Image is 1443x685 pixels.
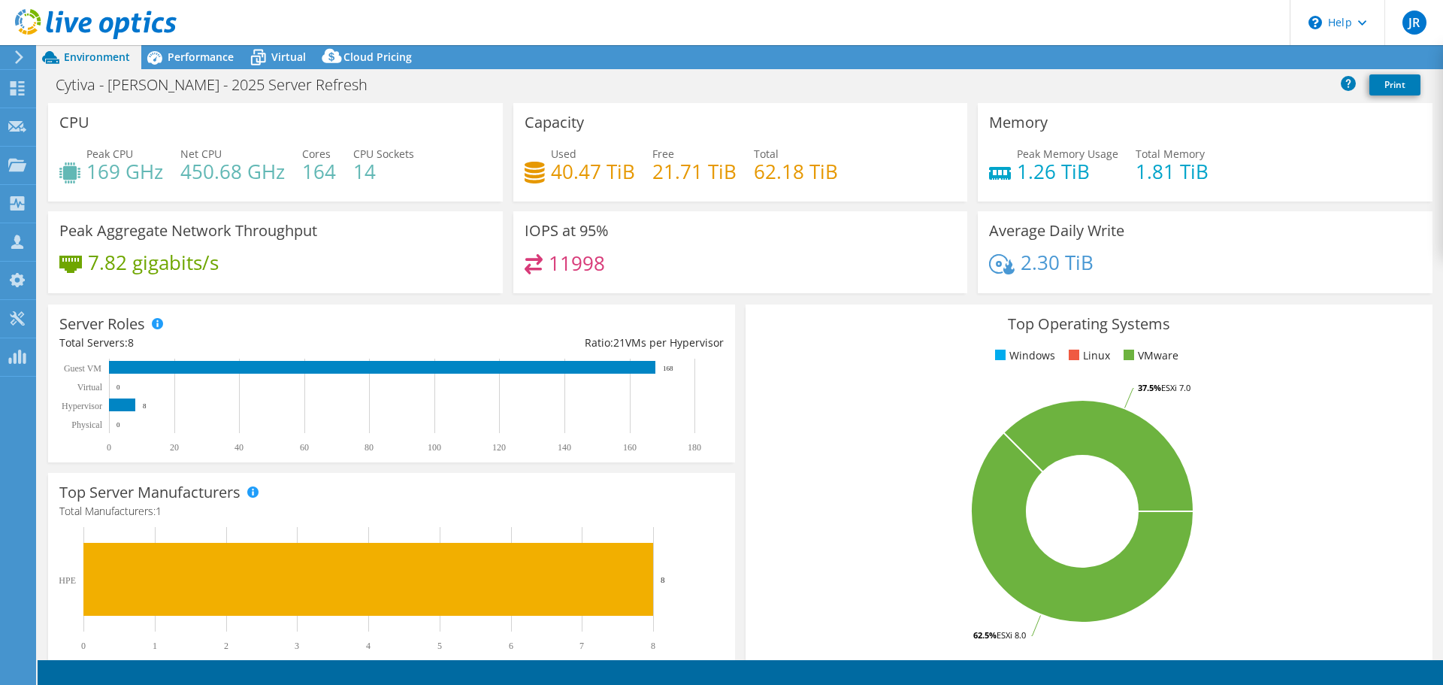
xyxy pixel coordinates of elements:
[59,335,392,351] div: Total Servers:
[1065,347,1110,364] li: Linux
[143,402,147,410] text: 8
[651,641,655,651] text: 8
[302,147,331,161] span: Cores
[623,442,637,453] text: 160
[170,442,179,453] text: 20
[688,442,701,453] text: 180
[64,50,130,64] span: Environment
[1308,16,1322,29] svg: \n
[128,335,134,350] span: 8
[973,629,997,641] tspan: 62.5%
[754,147,779,161] span: Total
[59,223,317,239] h3: Peak Aggregate Network Throughput
[71,420,102,430] text: Physical
[49,77,391,93] h1: Cytiva - [PERSON_NAME] - 2025 Server Refresh
[549,255,605,271] h4: 11998
[1136,147,1205,161] span: Total Memory
[81,641,86,651] text: 0
[116,421,120,429] text: 0
[59,484,240,501] h3: Top Server Manufacturers
[59,575,76,586] text: HPE
[224,641,228,651] text: 2
[551,147,576,161] span: Used
[180,147,222,161] span: Net CPU
[295,641,299,651] text: 3
[579,641,584,651] text: 7
[754,163,838,180] h4: 62.18 TiB
[116,383,120,391] text: 0
[525,114,584,131] h3: Capacity
[551,163,635,180] h4: 40.47 TiB
[353,147,414,161] span: CPU Sockets
[62,401,102,411] text: Hypervisor
[86,147,133,161] span: Peak CPU
[1017,147,1118,161] span: Peak Memory Usage
[180,163,285,180] h4: 450.68 GHz
[271,50,306,64] span: Virtual
[492,442,506,453] text: 120
[366,641,371,651] text: 4
[652,163,737,180] h4: 21.71 TiB
[997,629,1026,641] tspan: ESXi 8.0
[661,575,665,584] text: 8
[59,503,724,520] h4: Total Manufacturers:
[1402,11,1426,35] span: JR
[234,442,244,453] text: 40
[613,335,625,350] span: 21
[437,641,442,651] text: 5
[156,504,162,518] span: 1
[525,223,609,239] h3: IOPS at 95%
[86,163,163,180] h4: 169 GHz
[343,50,412,64] span: Cloud Pricing
[1138,382,1161,393] tspan: 37.5%
[300,442,309,453] text: 60
[1017,163,1118,180] h4: 1.26 TiB
[989,223,1124,239] h3: Average Daily Write
[652,147,674,161] span: Free
[989,114,1048,131] h3: Memory
[1136,163,1209,180] h4: 1.81 TiB
[1369,74,1420,95] a: Print
[1120,347,1178,364] li: VMware
[1021,254,1094,271] h4: 2.30 TiB
[302,163,336,180] h4: 164
[168,50,234,64] span: Performance
[365,442,374,453] text: 80
[392,335,724,351] div: Ratio: VMs per Hypervisor
[1161,382,1190,393] tspan: ESXi 7.0
[59,114,89,131] h3: CPU
[107,442,111,453] text: 0
[59,316,145,332] h3: Server Roles
[353,163,414,180] h4: 14
[153,641,157,651] text: 1
[509,641,513,651] text: 6
[88,254,219,271] h4: 7.82 gigabits/s
[428,442,441,453] text: 100
[757,316,1421,332] h3: Top Operating Systems
[77,382,103,393] text: Virtual
[991,347,1055,364] li: Windows
[558,442,571,453] text: 140
[64,363,101,374] text: Guest VM
[663,365,673,372] text: 168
